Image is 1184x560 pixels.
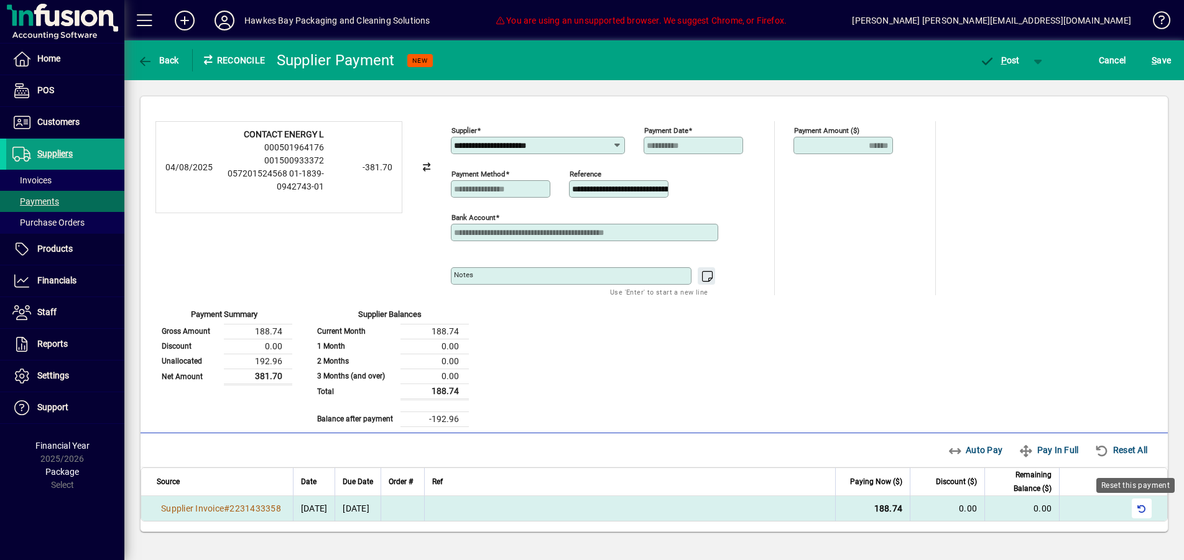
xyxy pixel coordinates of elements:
mat-label: Payment Amount ($) [794,126,859,135]
app-page-summary-card: Payment Summary [155,295,292,385]
span: Reports [37,339,68,349]
td: 192.96 [224,354,292,369]
span: # [224,503,229,513]
td: 1 Month [311,339,400,354]
span: Paying Now ($) [850,475,902,489]
button: Post [973,49,1026,71]
mat-label: Notes [454,270,473,279]
a: Home [6,44,124,75]
button: Back [134,49,182,71]
mat-label: Bank Account [451,213,496,222]
div: Payment Summary [155,308,292,324]
span: ost [979,55,1020,65]
button: Cancel [1096,49,1129,71]
app-page-header-button: Back [124,49,193,71]
span: Supplier Invoice [161,503,224,513]
button: Save [1149,49,1174,71]
span: 188.74 [874,503,903,513]
span: Customers [37,117,80,127]
span: Payments [12,196,59,206]
span: Discount ($) [936,475,977,489]
span: Pay In Full [1019,440,1078,460]
div: [PERSON_NAME] [PERSON_NAME][EMAIL_ADDRESS][DOMAIN_NAME] [852,11,1131,30]
a: Customers [6,107,124,138]
a: Staff [6,297,124,328]
span: 0.00 [959,503,977,513]
span: POS [37,85,54,95]
td: 188.74 [400,383,469,399]
a: Invoices [6,170,124,191]
a: Reports [6,329,124,360]
span: Order # [389,475,413,489]
span: Financials [37,275,76,285]
span: NEW [412,57,428,65]
td: [DATE] [335,496,381,521]
span: Financial Year [35,441,90,451]
button: Profile [205,9,244,32]
span: Products [37,244,73,254]
strong: CONTACT ENERGY L [244,129,324,139]
td: 3 Months (and over) [311,369,400,383]
div: Supplier Balances [311,308,469,324]
a: Products [6,234,124,265]
span: Staff [37,307,57,317]
div: 04/08/2025 [165,161,215,174]
span: You are using an unsupported browser. We suggest Chrome, or Firefox. [496,16,787,25]
td: Current Month [311,324,400,339]
td: Gross Amount [155,324,224,339]
td: 381.70 [224,369,292,384]
td: 0.00 [224,339,292,354]
mat-label: Supplier [451,126,477,135]
span: Support [37,402,68,412]
a: Settings [6,360,124,392]
td: 2 Months [311,354,400,369]
td: 188.74 [224,324,292,339]
td: Net Amount [155,369,224,384]
span: [DATE] [301,503,328,513]
td: Discount [155,339,224,354]
mat-hint: Use 'Enter' to start a new line [610,285,708,299]
button: Pay In Full [1014,439,1083,461]
span: Settings [37,370,69,380]
span: Back [137,55,179,65]
mat-label: Payment method [451,170,506,178]
button: Reset All [1089,439,1152,461]
span: Reset All [1094,440,1147,460]
span: S [1152,55,1157,65]
td: 0.00 [400,369,469,383]
a: POS [6,75,124,106]
span: Source [157,475,180,489]
div: -381.70 [330,161,392,174]
div: Reset this payment [1096,478,1175,493]
span: Due Date [343,475,373,489]
td: Unallocated [155,354,224,369]
div: Hawkes Bay Packaging and Cleaning Solutions [244,11,430,30]
td: 0.00 [400,354,469,369]
span: Cancel [1099,50,1126,70]
span: Date [301,475,317,489]
app-page-summary-card: Supplier Balances [311,295,469,427]
mat-label: Payment Date [644,126,688,135]
span: 2231433358 [229,503,281,513]
a: Knowledge Base [1144,2,1168,43]
td: 188.74 [400,324,469,339]
td: Balance after payment [311,411,400,426]
span: 0.00 [1034,503,1052,513]
span: Ref [432,475,443,489]
span: Home [37,53,60,63]
td: -192.96 [400,411,469,426]
span: Package [45,467,79,477]
span: Remaining Balance ($) [992,468,1052,495]
span: ave [1152,50,1171,70]
mat-label: Reference [570,170,601,178]
span: 000501964176 001500933372 057201524568 01-1839-0942743-01 [228,142,324,191]
a: Supplier Invoice#2231433358 [157,502,285,515]
a: Support [6,392,124,423]
td: Total [311,383,400,399]
span: P [1001,55,1007,65]
a: Financials [6,265,124,296]
td: 0.00 [400,339,469,354]
button: Add [165,9,205,32]
div: Supplier Payment [277,50,395,70]
div: Reconcile [193,50,267,70]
